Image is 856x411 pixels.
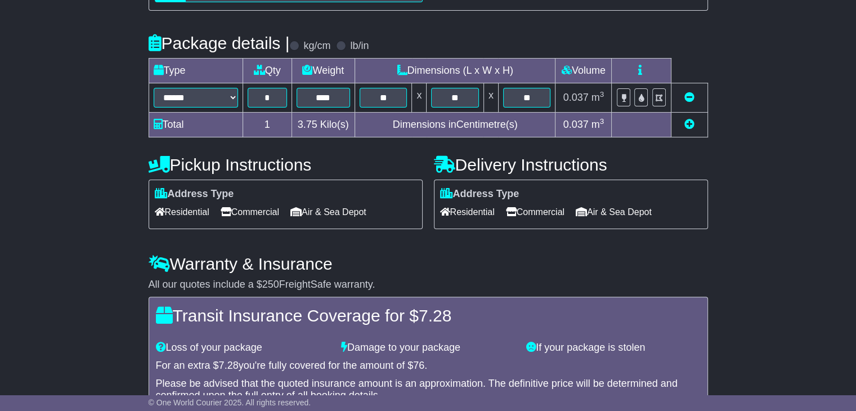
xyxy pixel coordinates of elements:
h4: Delivery Instructions [434,155,708,174]
label: kg/cm [303,40,330,52]
div: Please be advised that the quoted insurance amount is an approximation. The definitive price will... [156,378,701,402]
div: Damage to your package [335,342,521,354]
h4: Warranty & Insurance [149,254,708,273]
span: 7.28 [219,360,239,371]
div: All our quotes include a $ FreightSafe warranty. [149,279,708,291]
td: x [412,83,427,113]
span: m [591,92,604,103]
h4: Package details | [149,34,290,52]
td: Dimensions in Centimetre(s) [355,113,555,137]
label: lb/in [350,40,369,52]
span: Commercial [221,203,279,221]
label: Address Type [440,188,519,200]
h4: Pickup Instructions [149,155,423,174]
td: Weight [292,59,355,83]
span: 250 [262,279,279,290]
td: Volume [555,59,612,83]
span: 76 [413,360,424,371]
span: Residential [155,203,209,221]
sup: 3 [600,117,604,126]
span: 7.28 [419,306,451,325]
div: If your package is stolen [521,342,706,354]
span: 0.037 [563,119,589,130]
td: Type [149,59,243,83]
span: 3.75 [298,119,317,130]
td: 1 [243,113,292,137]
td: x [483,83,498,113]
span: Commercial [506,203,564,221]
a: Remove this item [684,92,694,103]
div: For an extra $ you're fully covered for the amount of $ . [156,360,701,372]
h4: Transit Insurance Coverage for $ [156,306,701,325]
span: 0.037 [563,92,589,103]
td: Kilo(s) [292,113,355,137]
sup: 3 [600,90,604,99]
span: Air & Sea Depot [290,203,366,221]
td: Dimensions (L x W x H) [355,59,555,83]
td: Total [149,113,243,137]
td: Qty [243,59,292,83]
div: Loss of your package [150,342,335,354]
span: m [591,119,604,130]
label: Address Type [155,188,234,200]
span: © One World Courier 2025. All rights reserved. [149,398,311,407]
span: Air & Sea Depot [576,203,652,221]
a: Add new item [684,119,694,130]
span: Residential [440,203,495,221]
